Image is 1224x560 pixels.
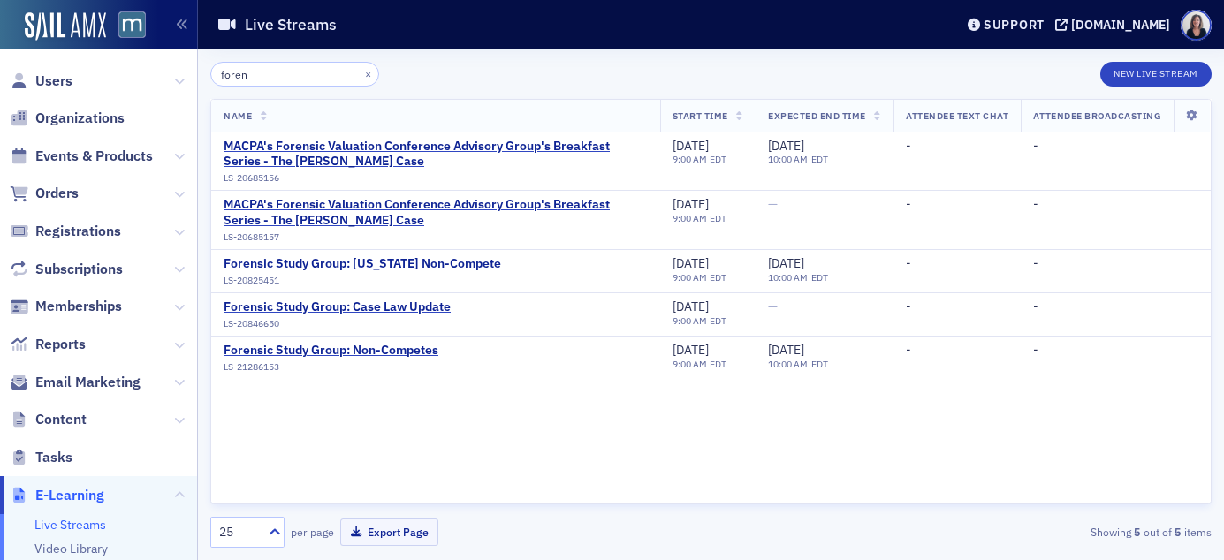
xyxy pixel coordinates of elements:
[10,335,86,354] a: Reports
[984,17,1045,33] div: Support
[25,12,106,41] img: SailAMX
[35,72,72,91] span: Users
[10,373,141,392] a: Email Marketing
[10,72,72,91] a: Users
[35,410,87,429] span: Content
[673,138,709,154] span: [DATE]
[808,271,828,284] span: EDT
[1100,64,1212,80] a: New Live Stream
[768,299,778,314] span: —
[35,222,121,241] span: Registrations
[1181,10,1212,41] span: Profile
[890,524,1212,540] div: Showing out of items
[768,138,804,154] span: [DATE]
[35,109,125,128] span: Organizations
[1033,299,1198,315] div: -
[673,342,709,358] span: [DATE]
[10,147,153,166] a: Events & Products
[768,255,804,271] span: [DATE]
[906,256,1008,272] div: -
[35,260,123,279] span: Subscriptions
[1033,139,1198,155] div: -
[10,260,123,279] a: Subscriptions
[35,335,86,354] span: Reports
[1033,110,1160,122] span: Attendee Broadcasting
[10,184,79,203] a: Orders
[291,524,334,540] label: per page
[10,222,121,241] a: Registrations
[10,297,122,316] a: Memberships
[707,271,727,284] span: EDT
[224,172,279,184] span: LS-20685156
[10,486,104,505] a: E-Learning
[35,373,141,392] span: Email Marketing
[224,256,501,272] a: Forensic Study Group: [US_STATE] Non-Compete
[35,147,153,166] span: Events & Products
[768,153,808,165] time: 10:00 AM
[906,343,1008,359] div: -
[10,448,72,467] a: Tasks
[1100,62,1212,87] button: New Live Stream
[673,255,709,271] span: [DATE]
[34,541,108,556] a: Video Library
[35,184,79,203] span: Orders
[906,110,1008,122] span: Attendee Text Chat
[10,410,87,429] a: Content
[768,342,804,358] span: [DATE]
[210,62,379,87] input: Search…
[35,486,104,505] span: E-Learning
[673,196,709,212] span: [DATE]
[219,523,258,541] div: 25
[224,318,279,329] span: LS-20846650
[10,109,125,128] a: Organizations
[768,196,778,212] span: —
[673,212,707,224] time: 9:00 AM
[673,358,707,370] time: 9:00 AM
[768,271,808,284] time: 10:00 AM
[1071,17,1170,33] div: [DOMAIN_NAME]
[1033,343,1198,359] div: -
[768,110,866,122] span: Expected End Time
[906,197,1008,213] div: -
[224,299,451,315] a: Forensic Study Group: Case Law Update
[1131,524,1144,540] strong: 5
[118,11,146,39] img: SailAMX
[906,139,1008,155] div: -
[707,314,727,327] span: EDT
[673,299,709,314] span: [DATE]
[224,197,648,228] a: MACPA's Forensic Valuation Conference Advisory Group's Breakfast Series - The [PERSON_NAME] Case
[707,153,727,165] span: EDT
[673,110,728,122] span: Start Time
[906,299,1008,315] div: -
[361,65,376,81] button: ×
[673,153,707,165] time: 9:00 AM
[768,358,808,370] time: 10:00 AM
[224,275,279,286] span: LS-20825451
[707,212,727,224] span: EDT
[106,11,146,42] a: View Homepage
[224,139,648,170] a: MACPA's Forensic Valuation Conference Advisory Group's Breakfast Series - The [PERSON_NAME] Case
[35,297,122,316] span: Memberships
[808,153,828,165] span: EDT
[673,271,707,284] time: 9:00 AM
[1033,256,1198,272] div: -
[224,231,279,243] span: LS-20685157
[1172,524,1184,540] strong: 5
[224,110,252,122] span: Name
[673,314,707,327] time: 9:00 AM
[34,517,106,533] a: Live Streams
[35,448,72,467] span: Tasks
[224,361,279,373] span: LS-21286153
[1055,19,1176,31] button: [DOMAIN_NAME]
[707,358,727,370] span: EDT
[808,358,828,370] span: EDT
[224,343,438,359] a: Forensic Study Group: Non-Competes
[245,14,337,35] h1: Live Streams
[340,518,438,546] button: Export Page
